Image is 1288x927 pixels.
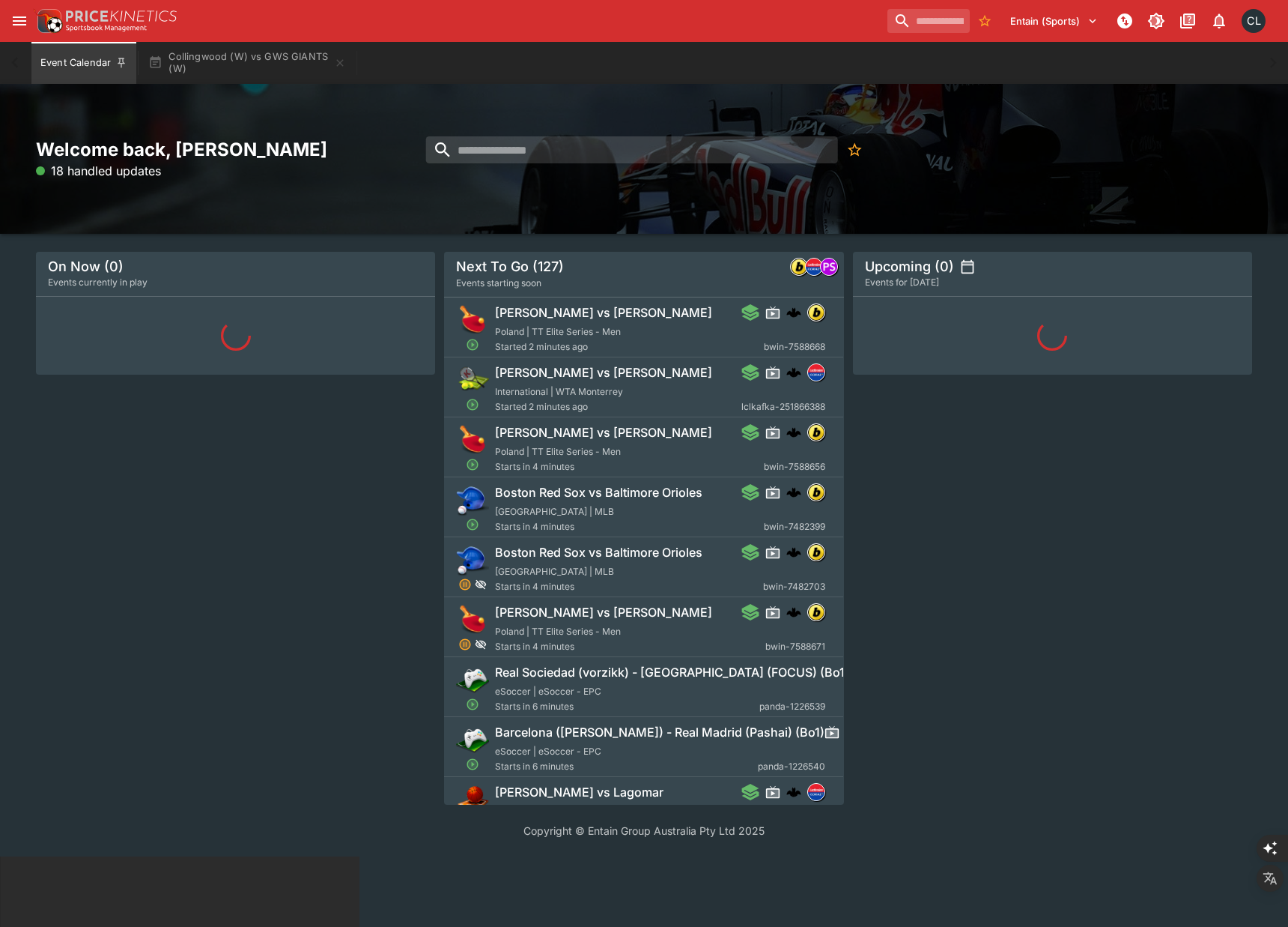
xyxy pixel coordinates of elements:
img: baseball.png [456,543,489,576]
span: lclkafka-251866388 [741,399,825,414]
svg: Open [467,518,480,531]
button: Notifications [1206,7,1233,34]
div: bwin [790,258,808,276]
img: Sportsbook Management [66,25,147,31]
button: No Bookmarks [973,9,997,33]
div: cerberus [786,425,801,440]
span: Starts in 4 minutes [495,459,764,474]
button: open drawer [6,7,33,34]
span: Started 2 minutes ago [495,339,764,354]
img: table_tennis.png [456,423,489,456]
span: eSoccer | eSoccer - EPC [495,746,601,757]
input: search [887,9,970,33]
img: bwin.png [808,544,824,561]
img: bwin.png [808,304,824,321]
img: lclkafka.png [808,364,824,381]
h6: [PERSON_NAME] vs [PERSON_NAME] [495,605,712,620]
button: No Bookmarks [842,136,869,163]
img: tennis.png [456,363,489,396]
span: bwin-7588671 [765,639,825,654]
h6: Real Sociedad (vorzikk) - [GEOGRAPHIC_DATA] (FOCUS) (Bo1) [495,665,849,680]
img: logo-cerberus.svg [786,605,801,620]
div: bwin [807,543,825,561]
div: cerberus [786,365,801,380]
div: cerberus [786,485,801,500]
span: eSoccer | eSoccer - EPC [495,686,601,697]
h6: Barcelona ([PERSON_NAME]) - Real Madrid (Pashai) (Bo1) [495,725,824,740]
svg: Open [467,698,480,711]
img: lclkafka.png [806,259,822,275]
button: Documentation [1174,7,1201,34]
span: [GEOGRAPHIC_DATA] | MLB [495,506,614,517]
h2: Welcome back, [PERSON_NAME] [36,138,435,161]
div: lclkafka [807,363,825,381]
img: bwin.png [808,604,824,620]
img: logo-cerberus.svg [786,365,801,380]
p: 18 handled updates [36,162,161,180]
h6: [PERSON_NAME] vs [PERSON_NAME] [495,365,712,381]
div: bwin [807,603,825,621]
svg: Suspended [459,638,473,651]
img: basketball.png [456,783,489,816]
button: NOT Connected to PK [1111,7,1138,34]
img: logo-cerberus.svg [786,425,801,440]
svg: Hidden [475,579,487,591]
div: bwin [807,423,825,441]
svg: Suspended [459,578,473,591]
img: table_tennis.png [456,304,489,336]
h5: On Now (0) [48,258,124,275]
span: Starts in 6 minutes [495,759,758,774]
span: Events starting soon [456,276,541,291]
img: bwin.png [808,484,824,501]
img: esports.png [456,723,489,756]
button: Event Calendar [31,42,136,84]
img: baseball.png [456,483,489,516]
div: cerberus [786,305,801,320]
span: bwin-7482399 [764,519,825,534]
span: Poland | TT Elite Series - Men [495,446,621,457]
span: bwin-7588668 [764,339,825,354]
img: logo-cerberus.svg [786,785,801,800]
img: esports.png [456,663,489,696]
div: cerberus [786,785,801,800]
img: logo-cerberus.svg [786,305,801,320]
div: lclkafka [805,258,823,276]
button: Collingwood (W) vs GWS GIANTS (W) [139,42,355,84]
img: bwin.png [791,259,807,275]
h6: [PERSON_NAME] vs Lagomar [495,785,663,800]
span: Poland | TT Elite Series - Men [495,326,621,337]
button: Chad Liu [1237,4,1270,37]
h6: Boston Red Sox vs Baltimore Orioles [495,545,702,561]
img: pandascore.png [821,259,837,275]
h6: [PERSON_NAME] vs [PERSON_NAME] [495,305,712,321]
span: Events for [DATE] [865,275,939,290]
span: Started 2 minutes ago [495,399,741,414]
button: settings [960,259,975,274]
h6: Boston Red Sox vs Baltimore Orioles [495,485,702,501]
img: logo-cerberus.svg [786,545,801,560]
span: bwin-7482703 [763,579,825,594]
h5: Next To Go (127) [456,258,564,275]
span: Starts in 6 minutes [495,699,759,714]
div: Chad Liu [1242,9,1266,33]
span: panda-1226540 [758,759,825,774]
svg: Open [467,398,480,411]
img: lclkafka.png [808,784,824,800]
input: search [426,136,838,163]
div: cerberus [786,545,801,560]
h5: Upcoming (0) [865,258,954,275]
span: Starts in 4 minutes [495,519,764,534]
div: pandascore [820,258,838,276]
img: bwin.png [808,424,824,441]
span: bwin-7588656 [764,459,825,474]
div: bwin [807,304,825,321]
div: cerberus [786,605,801,620]
span: Starts in 4 minutes [495,639,765,654]
svg: Open [467,458,480,471]
svg: Open [467,758,480,771]
img: table_tennis.png [456,603,489,636]
span: Events currently in play [48,275,148,290]
button: Toggle light/dark mode [1143,7,1170,34]
h6: [PERSON_NAME] vs [PERSON_NAME] [495,425,712,441]
img: logo-cerberus.svg [786,485,801,500]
